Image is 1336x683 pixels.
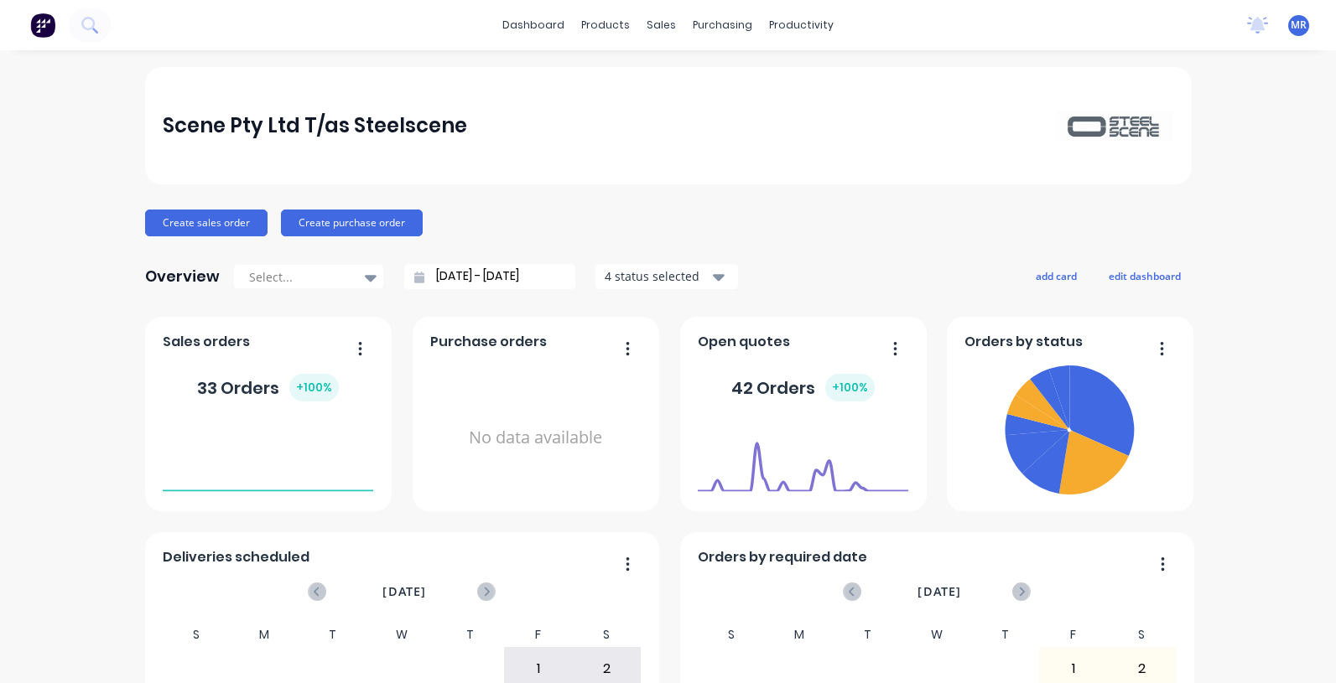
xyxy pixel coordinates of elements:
[1039,623,1108,647] div: F
[299,623,367,647] div: T
[145,210,268,236] button: Create sales order
[1291,18,1307,33] span: MR
[281,210,423,236] button: Create purchase order
[902,623,971,647] div: W
[382,582,426,601] span: [DATE]
[435,623,504,647] div: T
[504,623,573,647] div: F
[494,13,573,38] a: dashboard
[1107,623,1176,647] div: S
[231,623,299,647] div: M
[163,109,467,142] div: Scene Pty Ltd T/as Steelscene
[834,623,902,647] div: T
[289,374,339,401] div: + 100 %
[430,359,641,517] div: No data available
[825,374,875,401] div: + 100 %
[731,374,875,401] div: 42 Orders
[970,623,1039,647] div: T
[197,374,339,401] div: 33 Orders
[430,332,547,352] span: Purchase orders
[162,623,231,647] div: S
[572,623,641,647] div: S
[918,582,961,601] span: [DATE]
[367,623,436,647] div: W
[698,332,790,352] span: Open quotes
[1025,265,1088,287] button: add card
[761,13,842,38] div: productivity
[595,264,738,289] button: 4 status selected
[573,13,638,38] div: products
[1098,265,1192,287] button: edit dashboard
[30,13,55,38] img: Factory
[1056,111,1173,140] img: Scene Pty Ltd T/as Steelscene
[163,332,250,352] span: Sales orders
[766,623,834,647] div: M
[145,260,220,293] div: Overview
[638,13,684,38] div: sales
[964,332,1083,352] span: Orders by status
[605,267,710,285] div: 4 status selected
[684,13,761,38] div: purchasing
[697,623,766,647] div: S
